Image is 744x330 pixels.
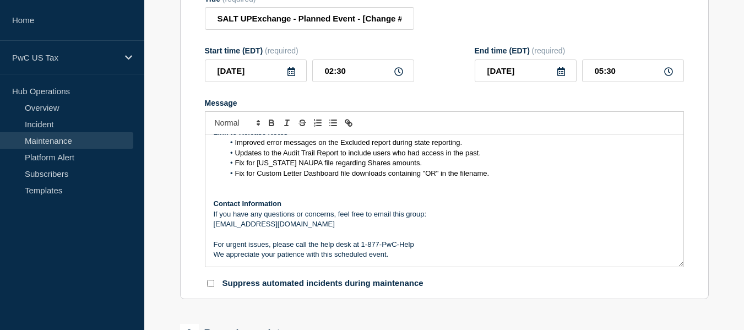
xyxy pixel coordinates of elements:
input: HH:MM [312,59,414,82]
button: Toggle ordered list [310,116,325,129]
input: YYYY-MM-DD [205,59,307,82]
p: [EMAIL_ADDRESS][DOMAIN_NAME] [214,219,675,229]
button: Toggle italic text [279,116,295,129]
p: For urgent issues, please call the help desk at 1-877-PwC-Help [214,240,675,250]
button: Toggle bold text [264,116,279,129]
span: Fix for [US_STATE] NAUPA file regarding Shares amounts. [235,159,422,167]
input: HH:MM [582,59,684,82]
input: Suppress automated incidents during maintenance [207,280,214,287]
span: Improved error messages on the Excluded report during state reporting. [235,138,463,147]
button: Toggle strikethrough text [295,116,310,129]
p: If you have any questions or concerns, feel free to email this group: [214,209,675,219]
p: Suppress automated incidents during maintenance [222,278,423,289]
input: Title [205,7,414,30]
strong: Link to Release Notes [214,128,288,137]
div: End time (EDT) [475,46,684,55]
div: Start time (EDT) [205,46,414,55]
div: Message [205,99,684,107]
input: YYYY-MM-DD [475,59,577,82]
p: We appreciate your patience with this scheduled event. [214,250,675,259]
p: PwC US Tax [12,53,118,62]
span: Fix for Custom Letter Dashboard file downloads containing "OR" in the filename. [235,169,490,177]
span: (required) [265,46,298,55]
span: Font size [210,116,264,129]
button: Toggle bulleted list [325,116,341,129]
button: Toggle link [341,116,356,129]
span: Updates to the Audit Trail Report to include users who had access in the past. [235,149,481,157]
strong: Contact Information [214,199,282,208]
div: Message [205,134,683,267]
span: (required) [532,46,566,55]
